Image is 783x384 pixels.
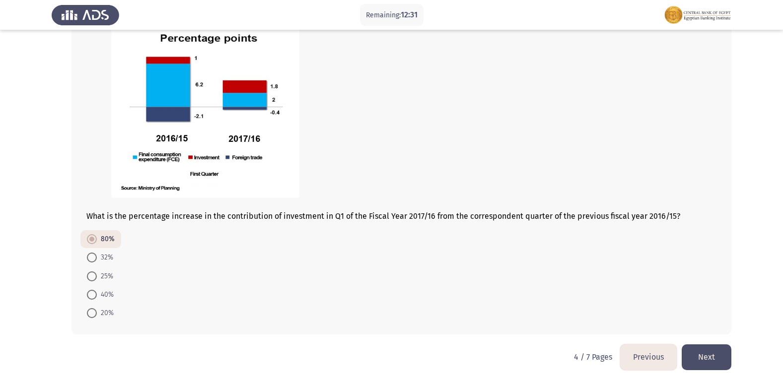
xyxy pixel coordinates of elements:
[574,352,612,362] p: 4 / 7 Pages
[97,233,115,245] span: 80%
[97,289,114,301] span: 40%
[97,270,113,282] span: 25%
[97,252,113,263] span: 32%
[52,1,119,29] img: Assess Talent Management logo
[664,1,731,29] img: Assessment logo of EBI Analytical Thinking FOCUS Assessment EN
[401,10,418,19] span: 12:31
[620,344,677,370] button: load previous page
[97,307,114,319] span: 20%
[366,9,418,21] p: Remaining:
[682,344,731,370] button: load next page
